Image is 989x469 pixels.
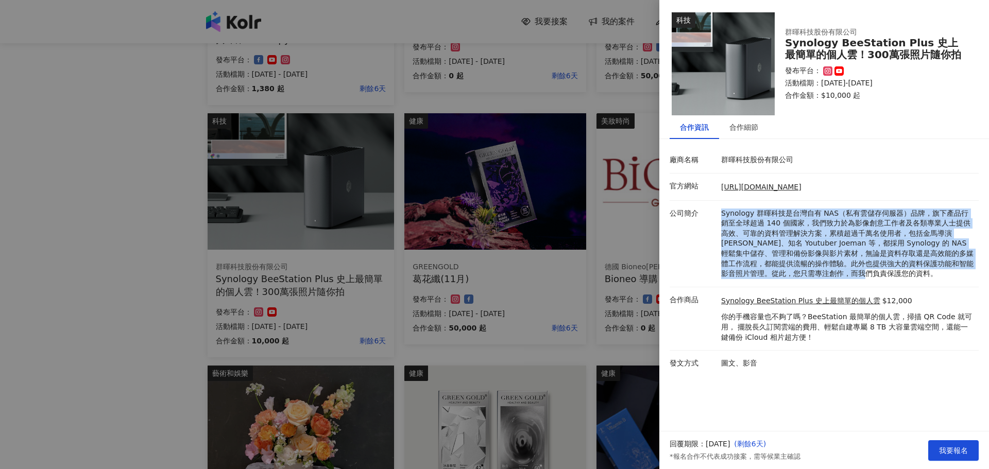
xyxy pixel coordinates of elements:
[670,452,800,461] p: *報名合作不代表成功接案，需等候業主確認
[734,439,800,449] p: ( 剩餘6天 )
[721,312,974,342] p: 你的手機容量也不夠了嗎？BeeStation 最簡單的個人雲，掃描 QR Code 就可用， 擺脫長久訂閱雲端的費用、輕鬆自建專屬 8 TB 大容量雲端空間，還能一鍵備份 iCloud 相片超方便！
[721,155,974,165] p: 群暉科技股份有限公司
[670,295,716,305] p: 合作商品
[729,121,758,133] div: 合作細節
[670,155,716,165] p: 廠商名稱
[672,12,775,115] img: Synology BeeStation Plus 史上最簡單的個人雲
[670,209,716,219] p: 公司簡介
[785,66,821,76] p: 發布平台：
[785,27,966,38] div: 群暉科技股份有限公司
[882,296,912,306] p: $12,000
[721,183,802,191] a: [URL][DOMAIN_NAME]
[785,78,966,89] p: 活動檔期：[DATE]-[DATE]
[721,296,880,306] a: Synology BeeStation Plus 史上最簡單的個人雲
[721,358,974,369] p: 圖文、影音
[928,440,979,461] button: 我要報名
[785,37,966,61] div: Synology BeeStation Plus 史上最簡單的個人雲！300萬張照片隨你拍
[670,181,716,192] p: 官方網站
[785,91,966,101] p: 合作金額： $10,000 起
[939,446,968,455] span: 我要報名
[672,12,695,28] div: 科技
[680,121,709,133] div: 合作資訊
[721,209,974,279] p: Synology 群暉科技是台灣自有 NAS（私有雲儲存伺服器）品牌，旗下產品行銷至全球超過 140 個國家，我們致力於為影像創意工作者及各類專業人士提供高效、可靠的資料管理解決方案，累積超過千...
[670,439,730,449] p: 回覆期限：[DATE]
[670,358,716,369] p: 發文方式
